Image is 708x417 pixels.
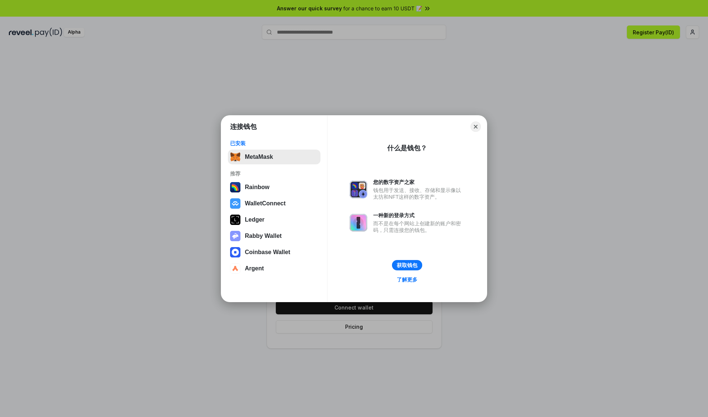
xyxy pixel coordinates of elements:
[230,122,257,131] h1: 连接钱包
[228,245,320,260] button: Coinbase Wallet
[230,247,240,257] img: svg+xml,%3Csvg%20width%3D%2228%22%20height%3D%2228%22%20viewBox%3D%220%200%2028%2028%22%20fill%3D...
[230,231,240,241] img: svg+xml,%3Csvg%20xmlns%3D%22http%3A%2F%2Fwww.w3.org%2F2000%2Fsvg%22%20fill%3D%22none%22%20viewBox...
[230,152,240,162] img: svg+xml,%3Csvg%20fill%3D%22none%22%20height%3D%2233%22%20viewBox%3D%220%200%2035%2033%22%20width%...
[245,216,264,223] div: Ledger
[228,150,320,164] button: MetaMask
[245,265,264,272] div: Argent
[230,140,318,147] div: 已安装
[392,275,422,284] a: 了解更多
[350,181,367,198] img: svg+xml,%3Csvg%20xmlns%3D%22http%3A%2F%2Fwww.w3.org%2F2000%2Fsvg%22%20fill%3D%22none%22%20viewBox...
[392,260,422,270] button: 获取钱包
[245,249,290,256] div: Coinbase Wallet
[373,220,465,233] div: 而不是在每个网站上创建新的账户和密码，只需连接您的钱包。
[228,229,320,243] button: Rabby Wallet
[228,261,320,276] button: Argent
[373,187,465,200] div: 钱包用于发送、接收、存储和显示像以太坊和NFT这样的数字资产。
[245,200,286,207] div: WalletConnect
[397,262,417,269] div: 获取钱包
[471,122,481,132] button: Close
[397,276,417,283] div: 了解更多
[230,182,240,192] img: svg+xml,%3Csvg%20width%3D%22120%22%20height%3D%22120%22%20viewBox%3D%220%200%20120%20120%22%20fil...
[228,180,320,195] button: Rainbow
[230,198,240,209] img: svg+xml,%3Csvg%20width%3D%2228%22%20height%3D%2228%22%20viewBox%3D%220%200%2028%2028%22%20fill%3D...
[230,263,240,274] img: svg+xml,%3Csvg%20width%3D%2228%22%20height%3D%2228%22%20viewBox%3D%220%200%2028%2028%22%20fill%3D...
[228,196,320,211] button: WalletConnect
[245,233,282,239] div: Rabby Wallet
[373,179,465,185] div: 您的数字资产之家
[245,184,270,191] div: Rainbow
[350,214,367,232] img: svg+xml,%3Csvg%20xmlns%3D%22http%3A%2F%2Fwww.w3.org%2F2000%2Fsvg%22%20fill%3D%22none%22%20viewBox...
[230,170,318,177] div: 推荐
[245,154,273,160] div: MetaMask
[230,215,240,225] img: svg+xml,%3Csvg%20xmlns%3D%22http%3A%2F%2Fwww.w3.org%2F2000%2Fsvg%22%20width%3D%2228%22%20height%3...
[387,144,427,153] div: 什么是钱包？
[228,212,320,227] button: Ledger
[373,212,465,219] div: 一种新的登录方式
